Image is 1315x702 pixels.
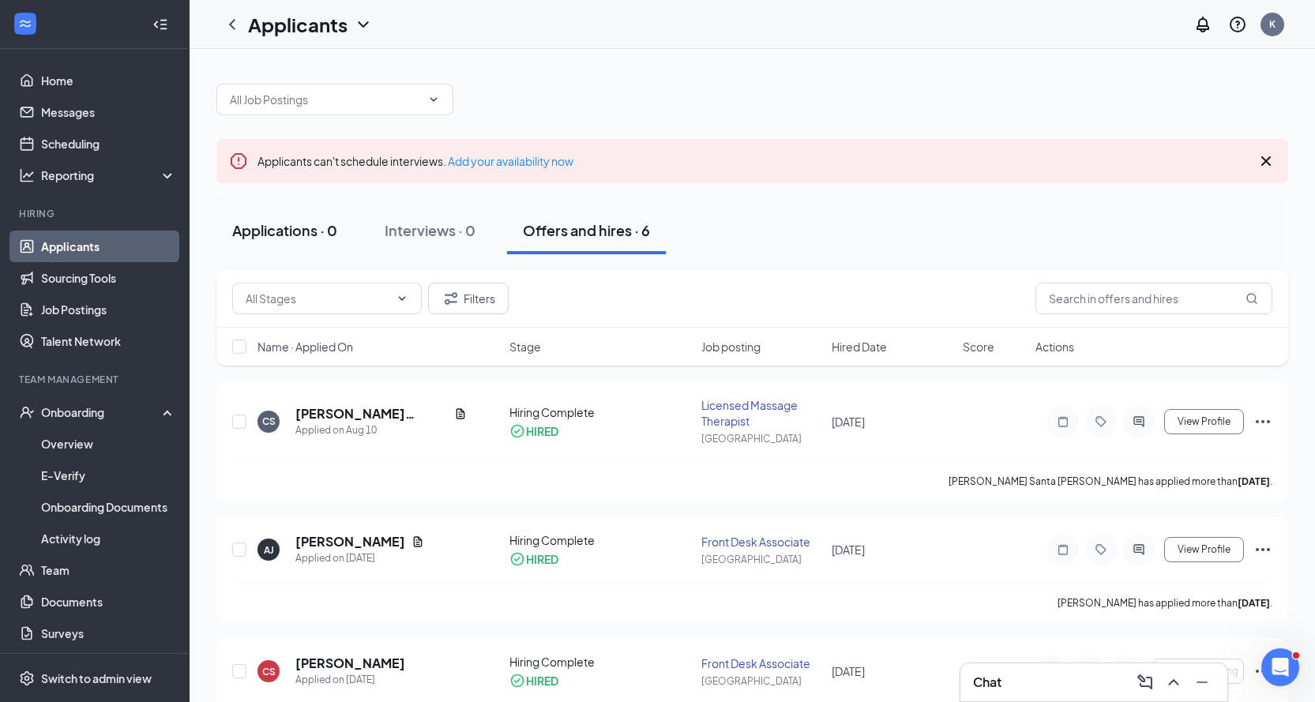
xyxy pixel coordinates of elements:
input: All Job Postings [230,91,421,108]
svg: CheckmarkCircle [509,673,525,689]
div: K [1269,17,1276,31]
button: View Profile [1164,537,1244,562]
b: [DATE] [1238,475,1270,487]
svg: Settings [19,670,35,686]
div: Front Desk Associate [701,655,823,671]
h5: [PERSON_NAME] [PERSON_NAME] [295,405,448,422]
div: Team Management [19,373,173,386]
svg: Ellipses [1253,540,1272,559]
div: Applied on [DATE] [295,672,405,688]
svg: Error [229,152,248,171]
div: Applications · 0 [232,220,337,240]
button: Start Onboarding [1152,659,1244,684]
svg: Notifications [1193,15,1212,34]
h5: [PERSON_NAME] [295,533,405,550]
span: Name · Applied On [257,339,353,355]
svg: ChevronDown [427,93,440,106]
a: Scheduling [41,128,176,160]
div: Offers and hires · 6 [523,220,650,240]
div: AJ [264,543,274,557]
div: [GEOGRAPHIC_DATA] [701,432,823,445]
svg: Document [411,535,424,548]
div: CS [262,415,276,428]
a: Overview [41,428,176,460]
svg: Document [454,407,467,420]
input: Search in offers and hires [1035,283,1272,314]
svg: ChevronLeft [223,15,242,34]
div: Onboarding [41,404,163,420]
button: View Profile [1164,409,1244,434]
div: [GEOGRAPHIC_DATA] [701,553,823,566]
button: Filter Filters [428,283,509,314]
svg: Cross [1257,152,1276,171]
svg: WorkstreamLogo [17,16,33,32]
span: [DATE] [832,664,865,678]
svg: UserCheck [19,404,35,420]
div: Interviews · 0 [385,220,475,240]
svg: Tag [1091,415,1110,428]
span: View Profile [1178,416,1230,427]
span: Actions [1035,339,1074,355]
svg: ChevronUp [1164,673,1183,692]
svg: Tag [1091,543,1110,556]
span: Stage [509,339,541,355]
div: Hiring Complete [509,654,691,670]
a: Sourcing Tools [41,262,176,294]
iframe: Intercom live chat [1261,648,1299,686]
a: Surveys [41,618,176,649]
svg: ChevronDown [396,292,408,305]
svg: ChevronDown [354,15,373,34]
span: [DATE] [832,542,865,557]
svg: ComposeMessage [1136,673,1155,692]
svg: QuestionInfo [1228,15,1247,34]
span: Score [963,339,994,355]
h5: [PERSON_NAME] [295,655,405,672]
div: Applied on [DATE] [295,550,424,566]
div: Hiring Complete [509,404,691,420]
span: Applicants can't schedule interviews. [257,154,573,168]
span: [DATE] [832,415,865,429]
div: [GEOGRAPHIC_DATA] [701,674,823,688]
a: Documents [41,586,176,618]
svg: CheckmarkCircle [509,551,525,567]
svg: ActiveChat [1129,415,1148,428]
svg: Note [1054,543,1073,556]
svg: Note [1054,415,1073,428]
svg: ActiveChat [1129,543,1148,556]
p: [PERSON_NAME] has applied more than . [1058,596,1272,610]
a: Messages [41,96,176,128]
div: Licensed Massage Therapist [701,397,823,429]
button: ChevronUp [1161,670,1186,695]
svg: Ellipses [1253,662,1272,681]
div: Front Desk Associate [701,534,823,550]
div: Hiring Complete [509,532,691,548]
a: Applicants [41,231,176,262]
div: CS [262,665,276,678]
span: Job posting [701,339,761,355]
b: [DATE] [1238,597,1270,609]
div: HIRED [526,673,558,689]
span: View Profile [1178,544,1230,555]
input: All Stages [246,290,389,307]
a: E-Verify [41,460,176,491]
div: Applied on Aug 10 [295,422,467,438]
div: Hiring [19,207,173,220]
button: ComposeMessage [1133,670,1158,695]
svg: Collapse [152,17,168,32]
h3: Chat [973,674,1001,691]
svg: Minimize [1193,673,1212,692]
a: Onboarding Documents [41,491,176,523]
div: Reporting [41,167,177,183]
svg: MagnifyingGlass [1245,292,1258,305]
a: Talent Network [41,325,176,357]
p: [PERSON_NAME] Santa [PERSON_NAME] has applied more than . [949,475,1272,488]
svg: Ellipses [1253,412,1272,431]
a: Add your availability now [448,154,573,168]
a: Job Postings [41,294,176,325]
button: Minimize [1189,670,1215,695]
h1: Applicants [248,11,348,38]
svg: Filter [441,289,460,308]
a: Team [41,554,176,586]
svg: CheckmarkCircle [509,423,525,439]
